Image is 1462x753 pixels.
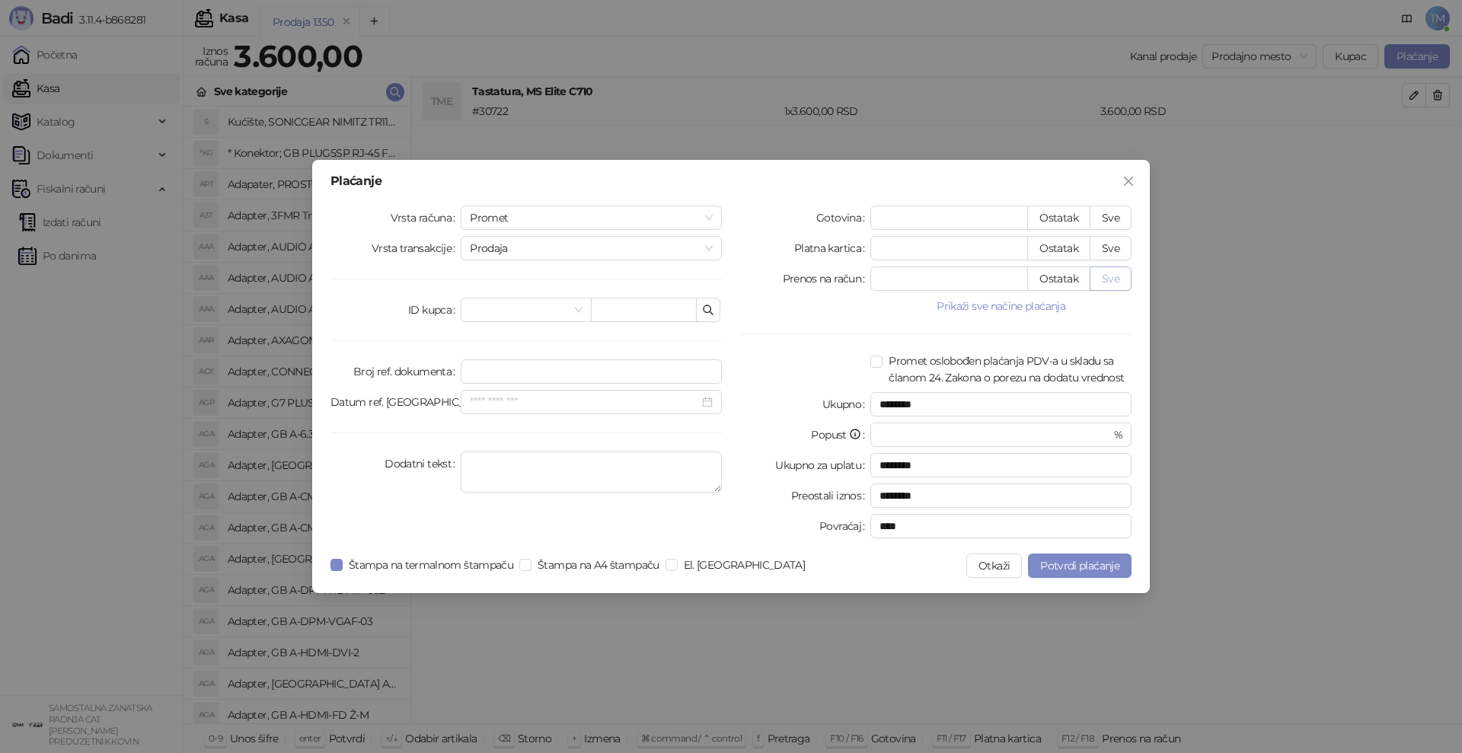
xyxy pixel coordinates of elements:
[372,236,461,260] label: Vrsta transakcije
[1028,554,1132,578] button: Potvrdi plaćanje
[870,297,1132,315] button: Prikaži sve načine plaćanja
[966,554,1022,578] button: Otkaži
[1027,236,1090,260] button: Ostatak
[1040,559,1119,573] span: Potvrdi plaćanje
[330,390,461,414] label: Datum ref. dokum.
[775,453,870,477] label: Ukupno za uplatu
[470,206,713,229] span: Promet
[822,392,871,416] label: Ukupno
[1090,206,1132,230] button: Sve
[1027,206,1090,230] button: Ostatak
[461,451,722,493] textarea: Dodatni tekst
[816,206,870,230] label: Gotovina
[794,236,870,260] label: Platna kartica
[678,557,812,573] span: El. [GEOGRAPHIC_DATA]
[385,451,461,476] label: Dodatni tekst
[408,298,461,322] label: ID kupca
[353,359,461,384] label: Broj ref. dokumenta
[330,175,1132,187] div: Plaćanje
[811,423,870,447] label: Popust
[791,483,871,508] label: Preostali iznos
[1116,169,1141,193] button: Close
[1116,175,1141,187] span: Zatvori
[819,514,870,538] label: Povraćaj
[783,266,871,291] label: Prenos na račun
[470,237,713,260] span: Prodaja
[1090,266,1132,291] button: Sve
[531,557,666,573] span: Štampa na A4 štampaču
[470,394,699,410] input: Datum ref. dokum.
[461,359,722,384] input: Broj ref. dokumenta
[883,353,1132,386] span: Promet oslobođen plaćanja PDV-a u skladu sa članom 24. Zakona o porezu na dodatu vrednost
[343,557,519,573] span: Štampa na termalnom štampaču
[1122,175,1135,187] span: close
[391,206,461,230] label: Vrsta računa
[1090,236,1132,260] button: Sve
[1027,266,1090,291] button: Ostatak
